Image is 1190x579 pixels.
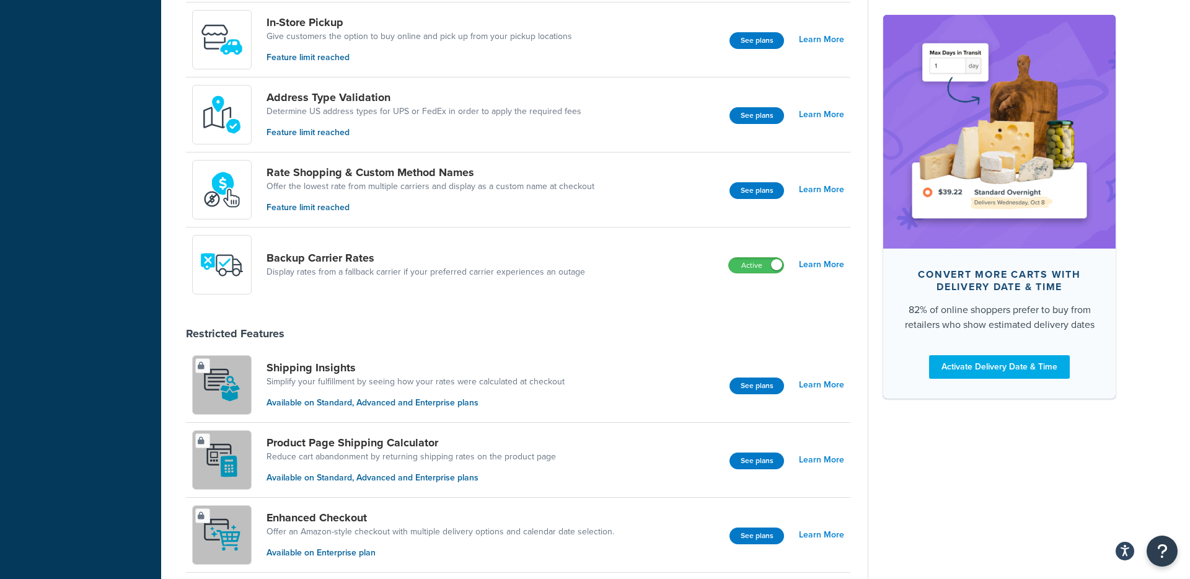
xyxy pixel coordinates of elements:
[729,453,784,469] button: See plans
[267,30,572,43] a: Give customers the option to buy online and pick up from your pickup locations
[729,258,783,273] label: Active
[186,327,284,340] div: Restricted Features
[267,376,565,388] a: Simplify your fulfillment by seeing how your rates were calculated at checkout
[267,166,594,179] a: Rate Shopping & Custom Method Names
[903,302,1096,332] div: 82% of online shoppers prefer to buy from retailers who show estimated delivery dates
[267,436,556,449] a: Product Page Shipping Calculator
[729,107,784,124] button: See plans
[902,33,1097,229] img: feature-image-ddt-36eae7f7280da8017bfb280eaccd9c446f90b1fe08728e4019434db127062ab4.png
[799,181,844,198] a: Learn More
[729,378,784,394] button: See plans
[799,31,844,48] a: Learn More
[267,266,585,278] a: Display rates from a fallback carrier if your preferred carrier experiences an outage
[729,32,784,49] button: See plans
[267,51,572,64] p: Feature limit reached
[267,105,581,118] a: Determine US address types for UPS or FedEx in order to apply the required fees
[267,546,614,560] p: Available on Enterprise plan
[267,91,581,104] a: Address Type Validation
[267,180,594,193] a: Offer the lowest rate from multiple carriers and display as a custom name at checkout
[929,355,1070,378] a: Activate Delivery Date & Time
[1147,536,1178,567] button: Open Resource Center
[267,126,581,139] p: Feature limit reached
[729,182,784,199] button: See plans
[267,451,556,463] a: Reduce cart abandonment by returning shipping rates on the product page
[267,526,614,538] a: Offer an Amazon-style checkout with multiple delivery options and calendar date selection.
[903,268,1096,293] div: Convert more carts with delivery date & time
[799,256,844,273] a: Learn More
[267,396,565,410] p: Available on Standard, Advanced and Enterprise plans
[267,251,585,265] a: Backup Carrier Rates
[799,106,844,123] a: Learn More
[267,201,594,214] p: Feature limit reached
[200,168,244,211] img: icon-duo-feat-rate-shopping-ecdd8bed.png
[267,361,565,374] a: Shipping Insights
[267,471,556,485] p: Available on Standard, Advanced and Enterprise plans
[729,528,784,544] button: See plans
[799,376,844,394] a: Learn More
[267,15,572,29] a: In-Store Pickup
[799,526,844,544] a: Learn More
[267,511,614,524] a: Enhanced Checkout
[200,93,244,136] img: kIG8fy0lQAAAABJRU5ErkJggg==
[200,243,244,286] img: icon-duo-feat-backup-carrier-4420b188.png
[200,18,244,61] img: wfgcfpwTIucLEAAAAASUVORK5CYII=
[799,451,844,469] a: Learn More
